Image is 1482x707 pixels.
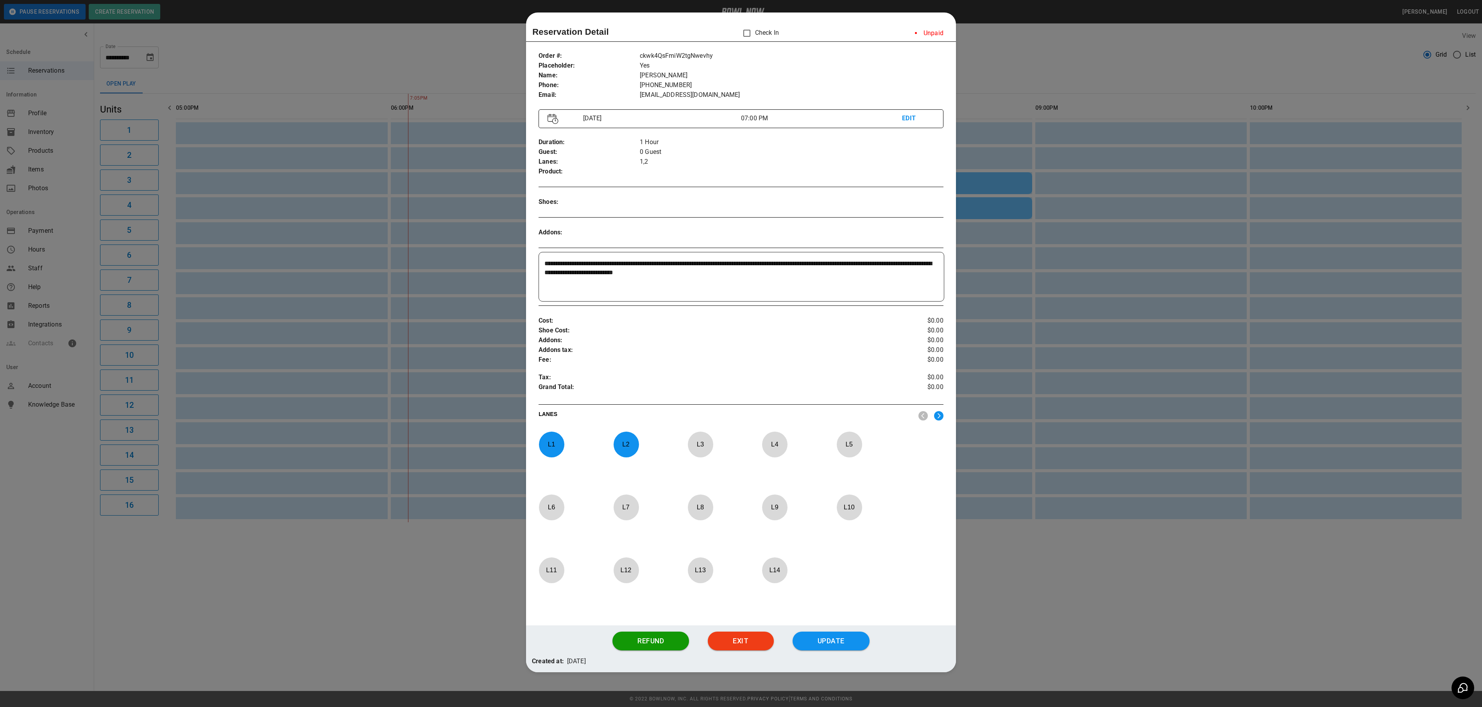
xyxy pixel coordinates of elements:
[762,435,788,453] p: L 4
[640,80,943,90] p: [PHONE_NUMBER]
[613,498,639,516] p: L 7
[539,197,640,207] p: Shoes :
[539,498,564,516] p: L 6
[532,25,609,38] p: Reservation Detail
[539,382,876,394] p: Grand Total :
[539,228,640,237] p: Addons :
[762,561,788,579] p: L 14
[687,435,713,453] p: L 3
[539,61,640,71] p: Placeholder :
[793,632,870,650] button: Update
[876,382,943,394] p: $0.00
[762,498,788,516] p: L 9
[613,435,639,453] p: L 2
[539,410,912,421] p: LANES
[640,61,943,71] p: Yes
[539,561,564,579] p: L 11
[539,373,876,382] p: Tax :
[539,157,640,167] p: Lanes :
[876,336,943,345] p: $0.00
[708,632,773,650] button: Exit
[539,147,640,157] p: Guest :
[612,632,689,650] button: Refund
[876,316,943,326] p: $0.00
[613,561,639,579] p: L 12
[640,157,943,167] p: 1,2
[539,355,876,365] p: Fee :
[902,114,934,123] p: EDIT
[640,90,943,100] p: [EMAIL_ADDRESS][DOMAIN_NAME]
[640,51,943,61] p: ckwk4QsFmiW2tgNwevhy
[539,51,640,61] p: Order # :
[539,137,640,147] p: Duration :
[548,114,558,124] img: Vector
[539,336,876,345] p: Addons :
[739,25,779,41] p: Check In
[876,373,943,382] p: $0.00
[836,435,862,453] p: L 5
[836,498,862,516] p: L 10
[918,411,928,421] img: nav_left.svg
[640,147,943,157] p: 0 Guest
[909,25,950,41] li: Unpaid
[876,326,943,336] p: $0.00
[539,167,640,177] p: Product :
[539,345,876,355] p: Addons tax :
[539,71,640,80] p: Name :
[687,498,713,516] p: L 8
[539,326,876,336] p: Shoe Cost :
[741,114,902,123] p: 07:00 PM
[539,316,876,326] p: Cost :
[539,90,640,100] p: Email :
[876,355,943,365] p: $0.00
[640,71,943,80] p: [PERSON_NAME]
[532,657,564,666] p: Created at:
[539,80,640,90] p: Phone :
[934,411,943,421] img: right.svg
[687,561,713,579] p: L 13
[580,114,741,123] p: [DATE]
[876,345,943,355] p: $0.00
[640,137,943,147] p: 1 Hour
[567,657,586,666] p: [DATE]
[539,435,564,453] p: L 1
